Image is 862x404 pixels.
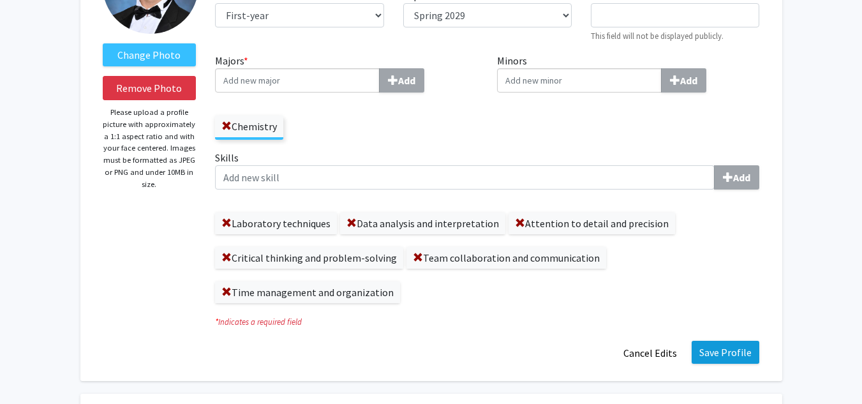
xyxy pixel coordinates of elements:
label: Majors [215,53,478,93]
label: Team collaboration and communication [406,247,606,269]
label: Attention to detail and precision [509,213,675,234]
button: Cancel Edits [615,341,685,365]
label: Laboratory techniques [215,213,337,234]
label: Skills [215,150,759,190]
label: Data analysis and interpretation [340,213,505,234]
b: Add [733,171,750,184]
label: Time management and organization [215,281,400,303]
button: Remove Photo [103,76,197,100]
input: SkillsAdd [215,165,715,190]
small: This field will not be displayed publicly. [591,31,724,41]
b: Add [398,74,415,87]
b: Add [680,74,697,87]
button: Minors [661,68,706,93]
button: Majors* [379,68,424,93]
label: ChangeProfile Picture [103,43,197,66]
input: Majors*Add [215,68,380,93]
label: Chemistry [215,116,283,137]
input: MinorsAdd [497,68,662,93]
p: Please upload a profile picture with approximately a 1:1 aspect ratio and with your face centered... [103,107,197,190]
iframe: Chat [10,347,54,394]
i: Indicates a required field [215,316,759,328]
label: Minors [497,53,760,93]
button: Save Profile [692,341,759,364]
button: Skills [714,165,759,190]
label: Critical thinking and problem-solving [215,247,403,269]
